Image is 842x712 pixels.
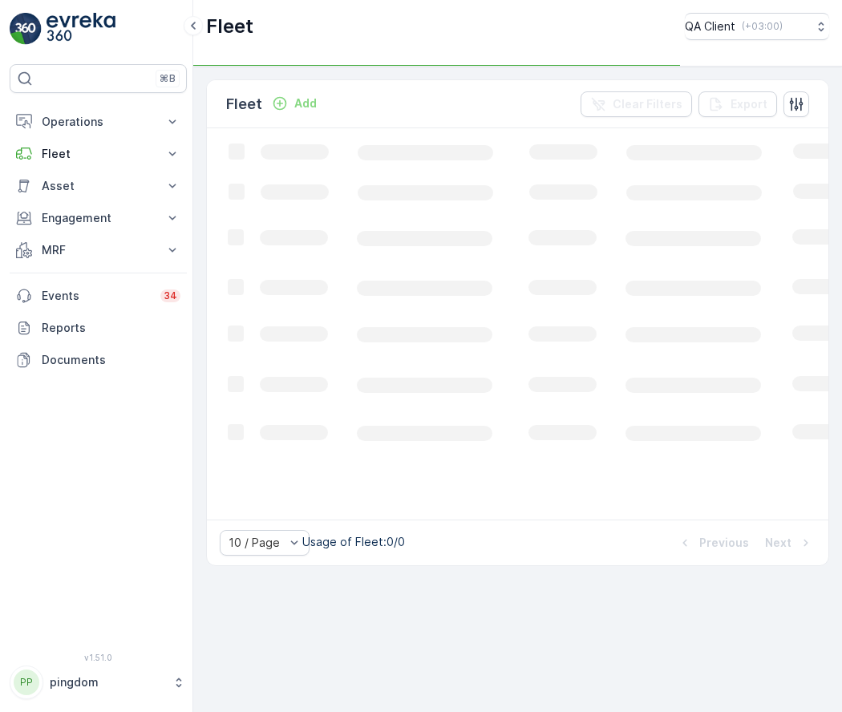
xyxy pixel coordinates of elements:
[160,72,176,85] p: ⌘B
[10,280,187,312] a: Events34
[763,533,816,552] button: Next
[699,535,749,551] p: Previous
[685,18,735,34] p: QA Client
[731,96,767,112] p: Export
[613,96,682,112] p: Clear Filters
[10,234,187,266] button: MRF
[302,534,405,550] p: Usage of Fleet : 0/0
[765,535,791,551] p: Next
[742,20,783,33] p: ( +03:00 )
[226,93,262,115] p: Fleet
[10,344,187,376] a: Documents
[42,242,155,258] p: MRF
[206,14,253,39] p: Fleet
[10,170,187,202] button: Asset
[47,13,115,45] img: logo_light-DOdMpM7g.png
[10,312,187,344] a: Reports
[14,670,39,695] div: PP
[42,352,180,368] p: Documents
[581,91,692,117] button: Clear Filters
[265,94,323,113] button: Add
[50,674,164,690] p: pingdom
[42,114,155,130] p: Operations
[685,13,829,40] button: QA Client(+03:00)
[164,289,177,302] p: 34
[10,665,187,699] button: PPpingdom
[698,91,777,117] button: Export
[10,106,187,138] button: Operations
[42,320,180,336] p: Reports
[42,210,155,226] p: Engagement
[10,202,187,234] button: Engagement
[42,178,155,194] p: Asset
[294,95,317,111] p: Add
[42,146,155,162] p: Fleet
[675,533,751,552] button: Previous
[10,653,187,662] span: v 1.51.0
[10,13,42,45] img: logo
[42,288,151,304] p: Events
[10,138,187,170] button: Fleet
